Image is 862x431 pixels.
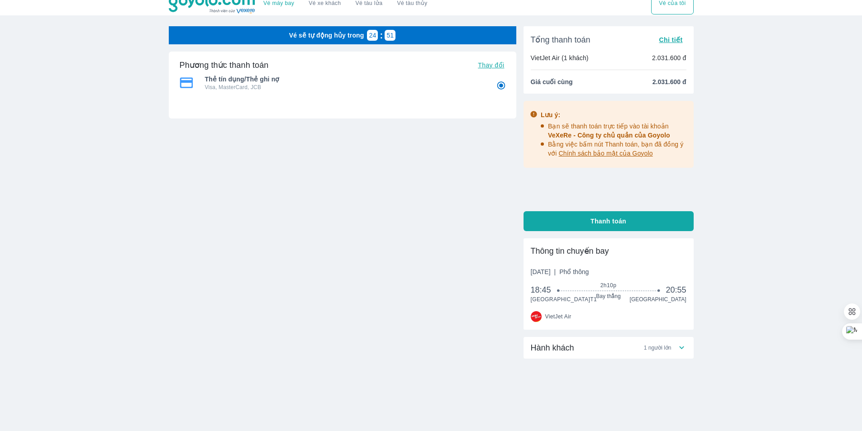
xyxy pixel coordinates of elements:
span: 1 người lớn [644,344,672,351]
span: [DATE] [531,267,589,276]
span: VietJet Air [545,313,571,320]
span: Hành khách [531,342,574,353]
div: Hành khách1 người lớn [524,337,694,359]
span: Bay thẳng [558,293,658,300]
p: 51 [386,31,394,40]
span: Thanh toán [591,217,626,226]
div: Thông tin chuyến bay [531,246,686,256]
button: Thanh toán [524,211,694,231]
span: 2.031.600 đ [652,77,686,86]
span: Giá cuối cùng [531,77,573,86]
div: Thẻ tín dụng/Thẻ ghi nợThẻ tín dụng/Thẻ ghi nợVisa, MasterCard, JCB [180,72,505,94]
span: Phổ thông [559,268,589,275]
button: Chi tiết [655,33,686,46]
span: 18:45 [531,284,559,295]
p: Bằng việc bấm nút Thanh toán, bạn đã đồng ý với [548,140,687,158]
span: Thẻ tín dụng/Thẻ ghi nợ [205,75,484,84]
span: VeXeRe - Công ty chủ quản của Goyolo [548,132,670,139]
p: Visa, MasterCard, JCB [205,84,484,91]
span: Thay đổi [478,62,504,69]
span: | [554,268,556,275]
p: 24 [369,31,376,40]
span: Chính sách bảo mật của Goyolo [559,150,653,157]
h6: Phương thức thanh toán [180,60,269,71]
button: Thay đổi [474,59,508,71]
p: Vé sẽ tự động hủy trong [289,31,364,40]
span: Tổng thanh toán [531,34,591,45]
p: : [378,31,385,40]
span: Chi tiết [659,36,682,43]
span: 20:55 [666,284,686,295]
span: Bạn sẽ thanh toán trực tiếp vào tài khoản [548,123,670,139]
p: 2.031.600 đ [652,53,686,62]
p: VietJet Air (1 khách) [531,53,589,62]
span: 2h10p [558,282,658,289]
div: Lưu ý: [541,110,687,119]
img: Thẻ tín dụng/Thẻ ghi nợ [180,77,193,88]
